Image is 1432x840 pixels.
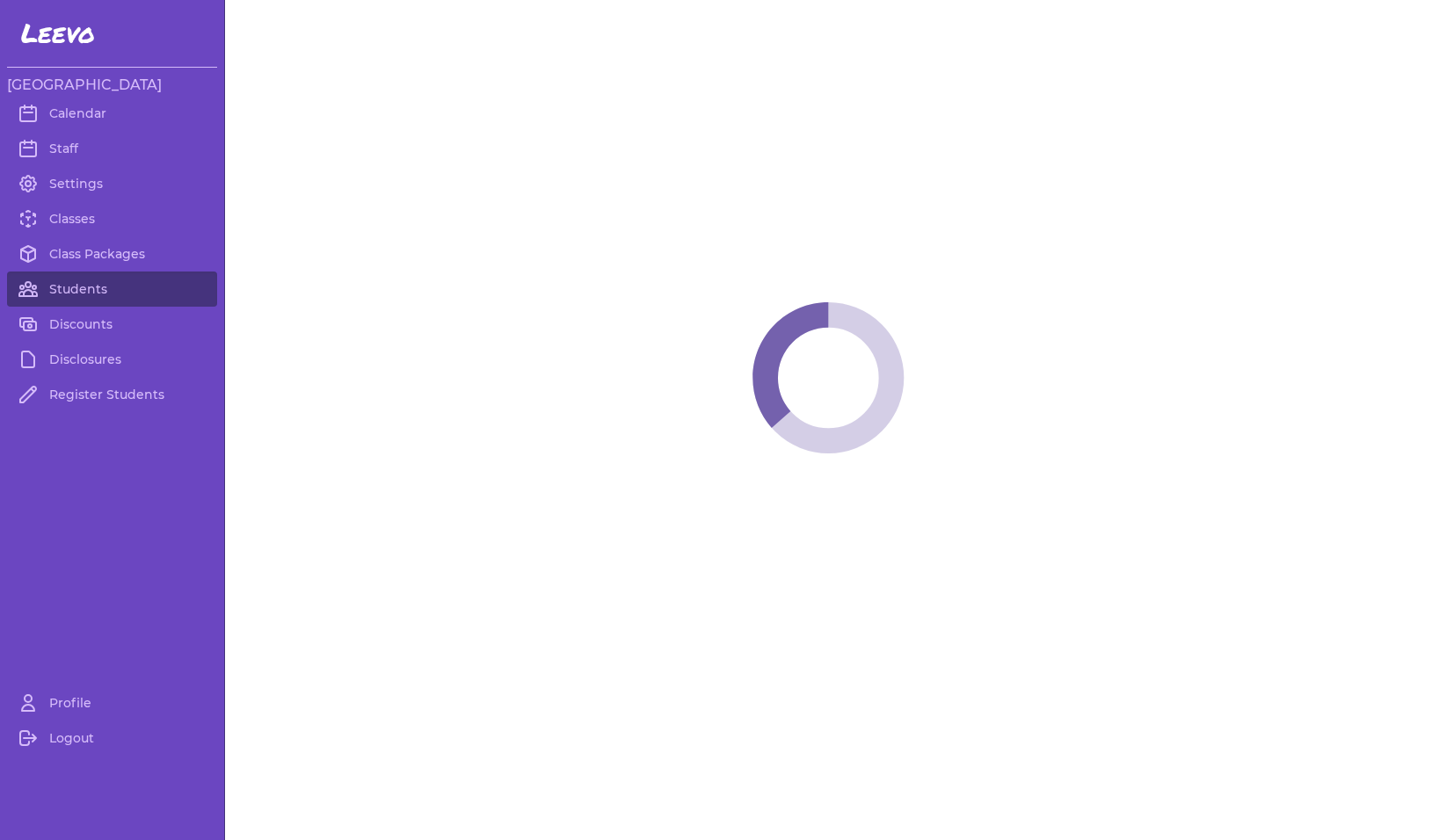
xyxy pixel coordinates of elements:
span: Leevo [21,18,95,49]
a: Disclosures [7,342,217,377]
a: Profile [7,685,217,721]
a: Settings [7,166,217,201]
a: Discounts [7,307,217,342]
a: Calendar [7,96,217,131]
h3: [GEOGRAPHIC_DATA] [7,75,217,96]
a: Logout [7,721,217,756]
a: Classes [7,201,217,236]
a: Class Packages [7,236,217,272]
a: Register Students [7,377,217,412]
a: Staff [7,131,217,166]
a: Students [7,272,217,307]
